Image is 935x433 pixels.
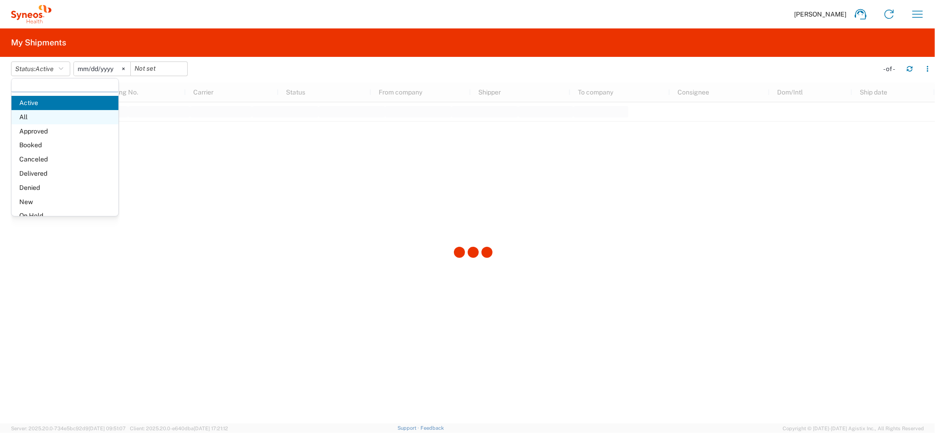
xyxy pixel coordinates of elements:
[130,426,228,431] span: Client: 2025.20.0-e640dba
[11,110,118,124] span: All
[89,426,126,431] span: [DATE] 09:51:07
[794,10,846,18] span: [PERSON_NAME]
[398,425,420,431] a: Support
[11,195,118,209] span: New
[11,209,118,223] span: On Hold
[74,62,130,76] input: Not set
[11,152,118,167] span: Canceled
[883,65,899,73] div: - of -
[11,37,66,48] h2: My Shipments
[783,424,924,433] span: Copyright © [DATE]-[DATE] Agistix Inc., All Rights Reserved
[420,425,444,431] a: Feedback
[11,124,118,139] span: Approved
[11,138,118,152] span: Booked
[11,181,118,195] span: Denied
[131,62,187,76] input: Not set
[11,96,118,110] span: Active
[11,61,70,76] button: Status:Active
[11,167,118,181] span: Delivered
[11,426,126,431] span: Server: 2025.20.0-734e5bc92d9
[35,65,54,72] span: Active
[194,426,228,431] span: [DATE] 17:21:12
